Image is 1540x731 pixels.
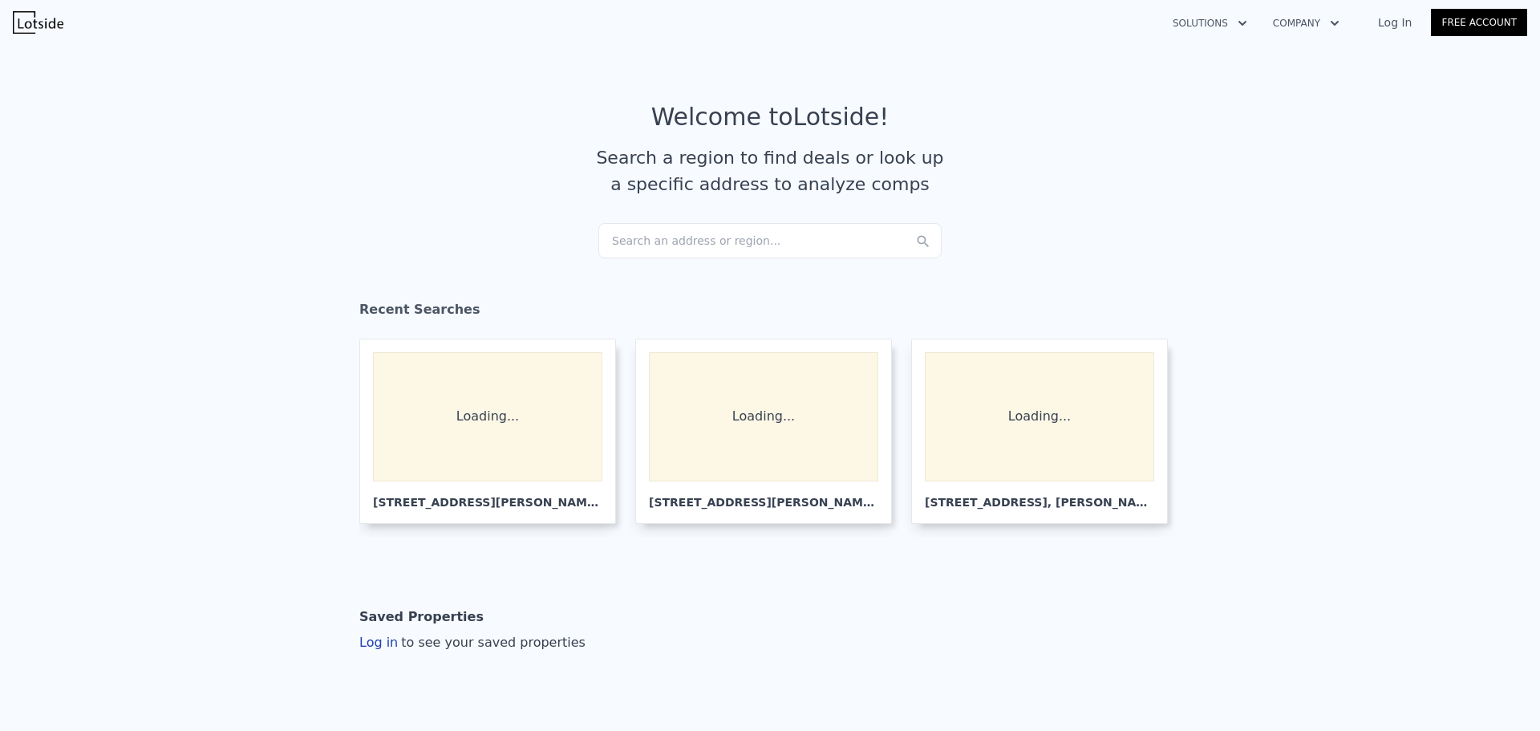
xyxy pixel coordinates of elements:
a: Loading... [STREET_ADDRESS][PERSON_NAME], [PERSON_NAME] Crossroads [359,339,629,524]
div: Welcome to Lotside ! [651,103,890,132]
div: [STREET_ADDRESS] , [PERSON_NAME] [PERSON_NAME] [925,481,1154,510]
div: Loading... [649,352,878,481]
button: Company [1260,9,1352,38]
span: to see your saved properties [398,635,586,650]
a: Loading... [STREET_ADDRESS], [PERSON_NAME] [PERSON_NAME] [911,339,1181,524]
a: Free Account [1431,9,1527,36]
a: Loading... [STREET_ADDRESS][PERSON_NAME], Oakton [635,339,905,524]
a: Log In [1359,14,1431,30]
div: Recent Searches [359,287,1181,339]
div: Saved Properties [359,601,484,633]
div: [STREET_ADDRESS][PERSON_NAME] , Oakton [649,481,878,510]
div: Search a region to find deals or look up a specific address to analyze comps [590,144,950,197]
div: [STREET_ADDRESS][PERSON_NAME] , [PERSON_NAME] Crossroads [373,481,602,510]
div: Loading... [925,352,1154,481]
div: Search an address or region... [598,223,942,258]
div: Loading... [373,352,602,481]
div: Log in [359,633,586,652]
img: Lotside [13,11,63,34]
button: Solutions [1160,9,1260,38]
